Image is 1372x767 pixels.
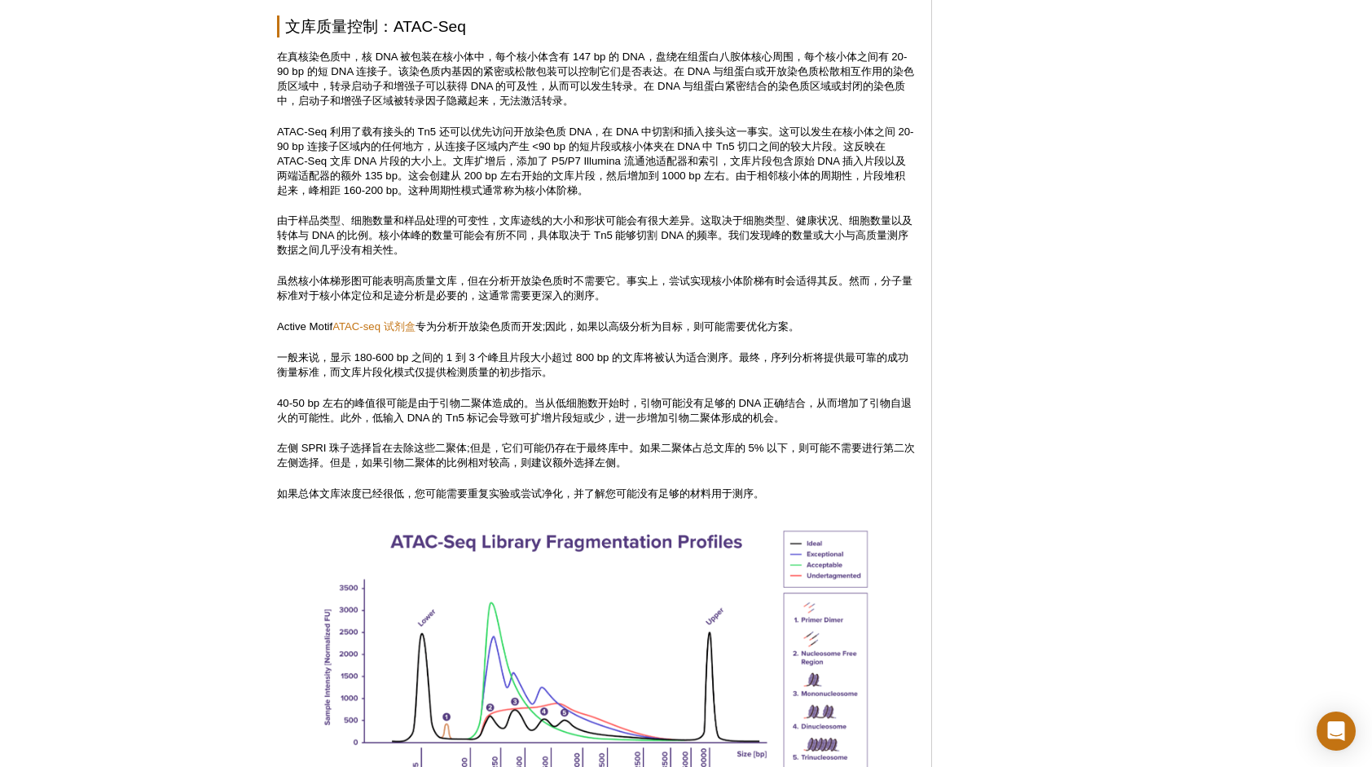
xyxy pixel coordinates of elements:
[277,214,915,258] p: 由于样品类型、细胞数量和样品处理的可变性，文库迹线的大小和形状可能会有很大差异。这取决于细胞类型、健康状况、细胞数量以及转体与 DNA 的比例。核小体峰的数量可能会有所不同，具体取决于 Tn5 ...
[332,320,416,333] a: ATAC-seq 试剂盒
[277,125,915,198] p: ATAC-Seq 利用了载有接头的 Tn5 还可以优先访问开放染色质 DNA，在 DNA 中切割和插入接头这一事实。这可以发生在核小体之间 20-90 bp 连接子区域内的任何地方，从连接子区域...
[277,320,915,334] p: Active Motif 专为分析开放染色质而开发;因此，如果以高级分析为目标，则可能需要优化方案。
[277,15,915,37] h2: 文库质量控制：ATAC-Seq
[277,441,915,470] p: 左侧 SPRI 珠子选择旨在去除这些二聚体;但是，它们可能仍存在于最终库中。如果二聚体占总文库的 5% 以下，则可能不需要进行第二次左侧选择。但是，如果引物二聚体的比例相对较高，则建议额外选择左侧。
[277,350,915,380] p: 一般来说，显示 180-600 bp 之间的 1 到 3 个峰且片段大小超过 800 bp 的文库将被认为适合测序。最终，序列分析将提供最可靠的成功衡量标准，而文库片段化模式仅提供检测质量的初步指示。
[277,50,915,108] p: 在真核染色质中，核 DNA 被包装在核小体中，每个核小体含有 147 bp 的 DNA，盘绕在组蛋白八胺体核心周围，每个核小体之间有 20-90 bp 的短 DNA 连接子。该染色质内基因的紧密...
[277,274,915,303] p: 虽然核小体梯形图可能表明高质量文库，但在分析开放染色质时不需要它。事实上，尝试实现核小体阶梯有时会适得其反。然而，分子量标准对于核小体定位和足迹分析是必要的，这通常需要更深入的测序。
[277,396,915,425] p: 40-50 bp 左右的峰值很可能是由于引物二聚体造成的。当从低细胞数开始时，引物可能没有足够的 DNA 正确结合，从而增加了引物自退火的可能性。此外，低输入 DNA 的 Tn5 标记会导致可扩...
[1317,712,1356,751] div: Open Intercom Messenger
[277,487,915,501] p: 如果总体文库浓度已经很低，您可能需要重复实验或尝试净化，并了解您可能没有足够的材料用于测序。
